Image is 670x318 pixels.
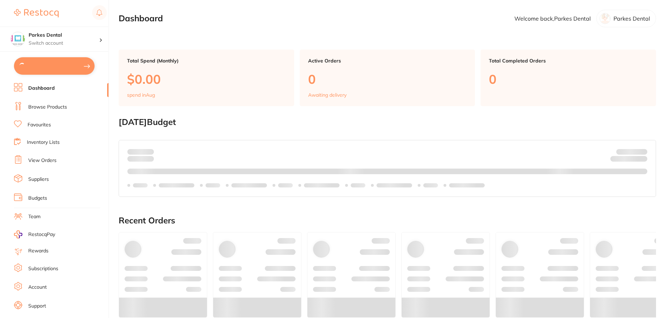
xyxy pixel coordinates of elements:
[28,303,46,310] a: Support
[28,265,58,272] a: Subscriptions
[14,5,59,21] a: Restocq Logo
[635,157,647,163] strong: $0.00
[28,157,57,164] a: View Orders
[231,183,267,188] p: Labels extended
[28,284,47,291] a: Account
[489,58,648,64] p: Total Completed Orders
[28,195,47,202] a: Budgets
[308,92,347,98] p: Awaiting delivery
[133,183,148,188] p: Labels
[14,230,55,238] a: RestocqPay
[28,85,55,92] a: Dashboard
[127,92,155,98] p: spend in Aug
[28,247,49,254] a: Rewards
[616,149,647,154] p: Budget:
[634,148,647,155] strong: $NaN
[119,14,163,23] h2: Dashboard
[119,117,656,127] h2: [DATE] Budget
[142,148,154,155] strong: $0.00
[613,15,650,22] p: Parkes Dental
[14,230,22,238] img: RestocqPay
[119,50,294,106] a: Total Spend (Monthly)$0.00spend inAug
[481,50,656,106] a: Total Completed Orders0
[278,183,293,188] p: Labels
[423,183,438,188] p: Labels
[159,183,194,188] p: Labels extended
[308,58,467,64] p: Active Orders
[11,32,25,46] img: Parkes Dental
[489,72,648,86] p: 0
[14,9,59,17] img: Restocq Logo
[377,183,412,188] p: Labels extended
[28,176,49,183] a: Suppliers
[351,183,365,188] p: Labels
[119,216,656,225] h2: Recent Orders
[308,72,467,86] p: 0
[29,40,99,47] p: Switch account
[300,50,475,106] a: Active Orders0Awaiting delivery
[449,183,485,188] p: Labels extended
[610,155,647,163] p: Remaining:
[28,104,67,111] a: Browse Products
[127,149,154,154] p: Spent:
[127,72,286,86] p: $0.00
[127,58,286,64] p: Total Spend (Monthly)
[304,183,340,188] p: Labels extended
[28,121,51,128] a: Favourites
[27,139,60,146] a: Inventory Lists
[29,32,99,39] h4: Parkes Dental
[28,231,55,238] span: RestocqPay
[514,15,591,22] p: Welcome back, Parkes Dental
[206,183,220,188] p: Labels
[127,155,154,163] p: month
[28,213,40,220] a: Team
